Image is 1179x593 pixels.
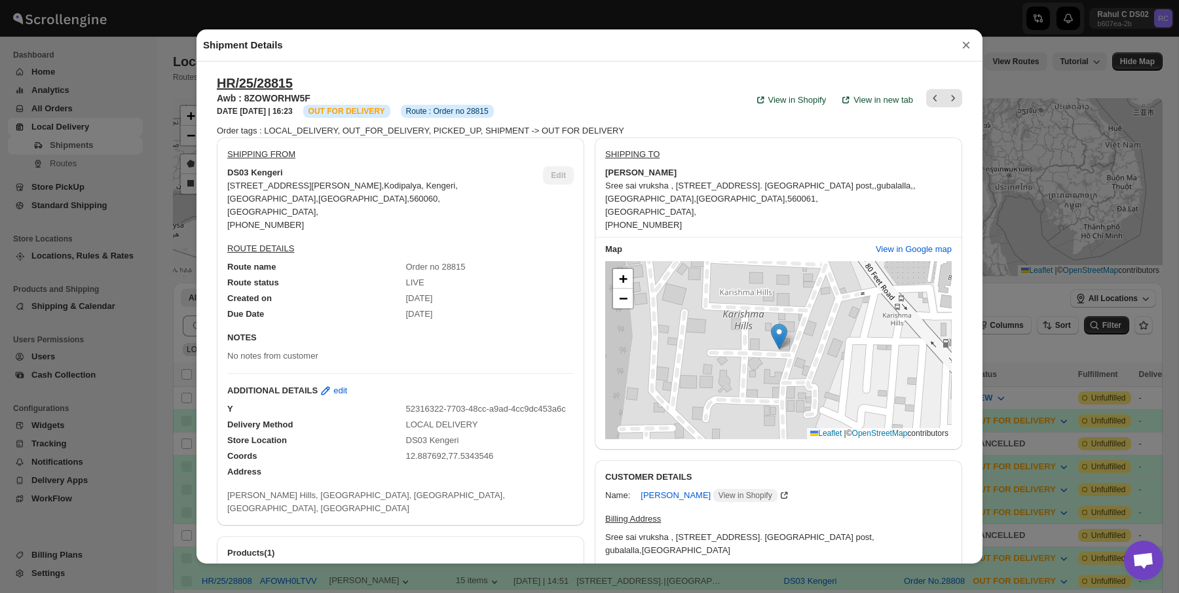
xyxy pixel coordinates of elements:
button: edit [311,380,355,401]
span: Address [227,467,261,476]
button: HR/25/28815 [217,75,293,91]
button: Previous [926,89,945,107]
h3: CUSTOMER DETAILS [605,471,952,484]
u: SHIPPING FROM [227,149,295,159]
span: Route name [227,262,276,272]
span: 52316322-7703-48cc-a9ad-4cc9dc453a6c [406,404,566,414]
span: Coords [227,451,257,461]
nav: Pagination [926,89,962,107]
button: × [956,36,976,54]
span: [PERSON_NAME] Hills, [GEOGRAPHIC_DATA], [GEOGRAPHIC_DATA], [GEOGRAPHIC_DATA], [GEOGRAPHIC_DATA] [227,490,505,513]
span: [GEOGRAPHIC_DATA] , [605,207,696,217]
span: View in Google map [876,243,952,256]
h3: Awb : 8ZOWORHW5F [217,92,494,105]
span: − [619,290,627,306]
a: OpenStreetMap [852,429,908,438]
u: Billing Address [605,514,661,524]
b: [PERSON_NAME] [605,166,677,179]
h2: Products(1) [227,547,574,560]
span: [GEOGRAPHIC_DATA] , [227,194,318,204]
span: [PHONE_NUMBER] [227,220,304,230]
span: | [844,429,846,438]
div: Name: [605,489,630,502]
button: View in Google map [868,239,960,260]
span: 12.887692,77.5343546 [406,451,494,461]
span: Y [227,404,233,414]
span: Delivery Method [227,420,293,429]
span: Sree sai vruksha , [STREET_ADDRESS]. [GEOGRAPHIC_DATA] post, , [605,181,876,190]
b: Map [605,244,622,254]
a: Zoom out [613,289,633,308]
u: ROUTE DETAILS [227,243,294,253]
span: 560060 , [409,194,440,204]
span: Route : Order no 28815 [406,106,489,117]
span: Due Date [227,309,264,319]
a: View in Shopify [746,85,834,115]
span: LOCAL DELIVERY [406,420,478,429]
span: [GEOGRAPHIC_DATA] , [318,194,409,204]
span: + [619,270,627,287]
span: [DATE] [406,309,433,319]
span: gubalalla, , [876,181,915,190]
span: Route status [227,278,279,287]
b: [DATE] | 16:23 [240,107,292,116]
a: Leaflet [810,429,842,438]
img: Marker [771,323,787,350]
span: No notes from customer [227,351,318,361]
span: DS03 Kengeri [406,435,459,445]
div: Open chat [1124,541,1163,580]
span: LIVE [406,278,424,287]
span: View in Shopify [768,94,827,107]
span: 560061 , [787,194,818,204]
span: Store Location [227,435,287,445]
u: SHIPPING TO [605,149,660,159]
span: View in Shopify [719,490,772,501]
b: NOTES [227,332,257,342]
span: View in new tab [853,94,913,107]
span: Kodipalya, Kengeri , [384,181,458,190]
button: View in new tab [831,85,921,115]
span: [GEOGRAPHIC_DATA] , [696,194,787,204]
span: [GEOGRAPHIC_DATA] , [605,194,696,204]
span: [GEOGRAPHIC_DATA] , [227,207,318,217]
span: edit [333,384,347,397]
span: [STREET_ADDRESS][PERSON_NAME] , [227,181,384,190]
a: [PERSON_NAME] View in Shopify [641,490,790,500]
span: [PERSON_NAME] [641,489,777,502]
h2: Shipment Details [203,39,283,52]
span: [DATE] [406,293,433,303]
b: ADDITIONAL DETAILS [227,384,318,397]
h3: DATE [217,106,293,117]
b: DS03 Kengeri [227,166,283,179]
button: Next [944,89,962,107]
span: [PHONE_NUMBER] [605,220,682,230]
div: Sree sai vruksha , [STREET_ADDRESS]. [GEOGRAPHIC_DATA] post, gubalalla, [GEOGRAPHIC_DATA] [605,531,874,557]
span: Created on [227,293,272,303]
span: OUT FOR DELIVERY [309,107,385,116]
span: Order no 28815 [406,262,466,272]
a: Zoom in [613,269,633,289]
div: Order tags : LOCAL_DELIVERY, OUT_FOR_DELIVERY, PICKED_UP, SHIPMENT -> OUT FOR DELIVERY [217,124,962,137]
div: © contributors [807,428,952,439]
